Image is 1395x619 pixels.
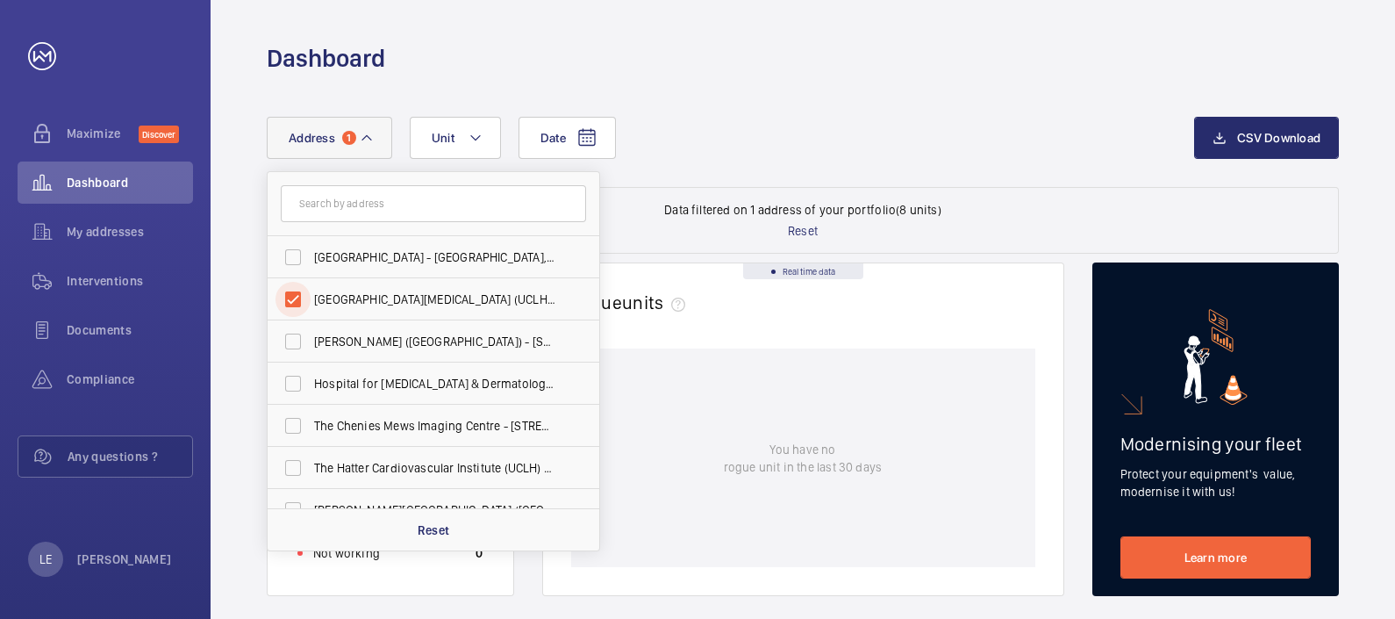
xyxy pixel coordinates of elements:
span: The Chenies Mews Imaging Centre - [STREET_ADDRESS] [314,417,555,435]
button: Address1 [267,117,392,159]
p: LE [39,551,52,568]
span: [PERSON_NAME][GEOGRAPHIC_DATA] ([GEOGRAPHIC_DATA]) - [STREET_ADDRESS][PERSON_NAME] [314,501,555,519]
p: Protect your equipment's value, modernise it with us! [1120,465,1312,500]
span: Interventions [67,272,193,290]
button: Date [519,117,616,159]
p: [PERSON_NAME] [77,551,172,568]
span: Documents [67,321,193,339]
span: Address [289,131,335,145]
p: 0 [476,544,483,562]
p: You have no rogue unit in the last 30 days [724,441,882,476]
span: Compliance [67,371,193,388]
span: Hospital for [MEDICAL_DATA] & Dermatology (UCLH) - [GEOGRAPHIC_DATA], [GEOGRAPHIC_DATA] [314,375,555,392]
div: Real time data [743,263,863,279]
span: The Hatter Cardiovascular Institute (UCLH) - [STREET_ADDRESS] [314,459,555,477]
span: Date [540,131,566,145]
img: marketing-card.svg [1184,309,1248,405]
h2: Modernising your fleet [1120,433,1312,455]
p: Reset [418,522,450,539]
h2: Rogue [571,292,692,313]
span: CSV Download [1237,131,1320,145]
span: Unit [432,131,454,145]
span: Any questions ? [68,448,192,465]
span: [PERSON_NAME] ([GEOGRAPHIC_DATA]) - [STREET_ADDRESS] [314,333,555,350]
p: Data filtered on 1 address of your portfolio (8 units) [664,201,941,219]
span: [GEOGRAPHIC_DATA] - [GEOGRAPHIC_DATA], [STREET_ADDRESS] [314,248,555,266]
button: Unit [410,117,501,159]
p: Not working [313,544,380,562]
span: units [622,292,692,313]
span: 1 [342,131,356,145]
p: Reset [788,222,818,240]
span: Discover [139,126,179,143]
span: Dashboard [67,174,193,191]
input: Search by address [281,185,586,222]
span: My addresses [67,223,193,241]
span: Maximize [67,125,139,142]
button: CSV Download [1194,117,1339,159]
a: Learn more [1120,536,1312,579]
h1: Dashboard [267,42,385,75]
span: [GEOGRAPHIC_DATA][MEDICAL_DATA] (UCLH) - [PERSON_NAME][GEOGRAPHIC_DATA] [314,291,555,308]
